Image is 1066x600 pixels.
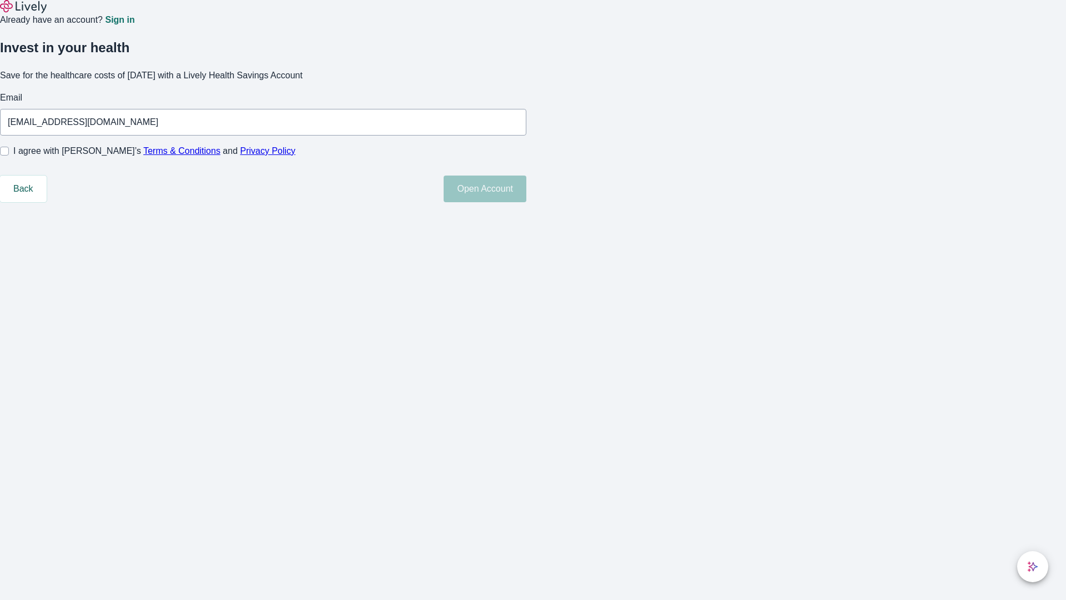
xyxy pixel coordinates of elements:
a: Terms & Conditions [143,146,220,156]
svg: Lively AI Assistant [1027,561,1038,572]
button: chat [1017,551,1048,582]
span: I agree with [PERSON_NAME]’s and [13,144,295,158]
a: Privacy Policy [240,146,296,156]
a: Sign in [105,16,134,24]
